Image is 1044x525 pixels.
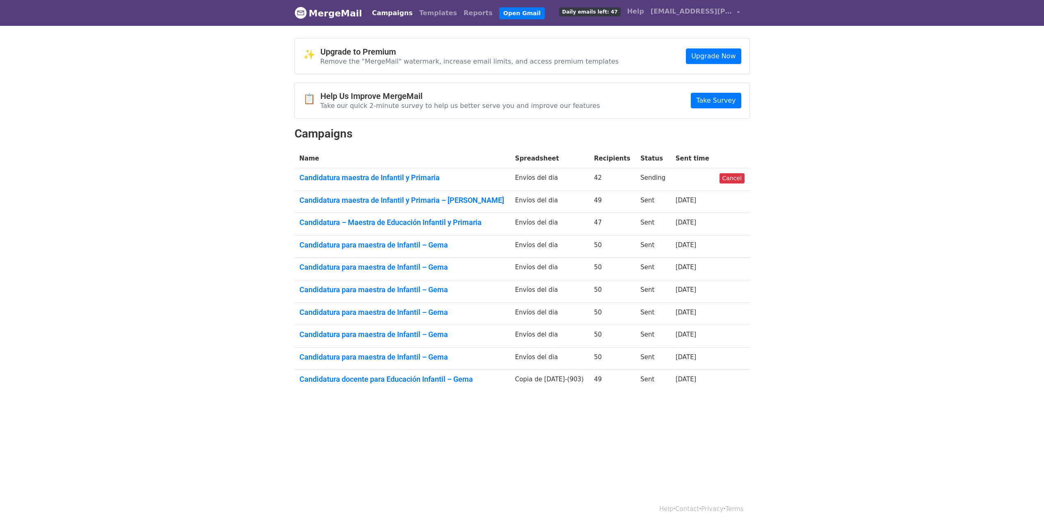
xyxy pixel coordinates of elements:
[635,258,670,280] td: Sent
[589,303,635,325] td: 50
[559,7,620,16] span: Daily emails left: 47
[320,47,619,57] h4: Upgrade to Premium
[589,213,635,236] td: 47
[676,286,697,293] a: [DATE]
[295,5,362,22] a: MergeMail
[320,101,600,110] p: Take our quick 2-minute survey to help us better serve you and improve our features
[624,3,647,20] a: Help
[676,197,697,204] a: [DATE]
[651,7,733,16] span: [EMAIL_ADDRESS][PERSON_NAME][DOMAIN_NAME]
[676,353,697,361] a: [DATE]
[635,370,670,392] td: Sent
[647,3,743,23] a: [EMAIL_ADDRESS][PERSON_NAME][DOMAIN_NAME]
[510,149,589,168] th: Spreadsheet
[510,190,589,213] td: Envíos del dia
[303,49,320,61] span: ✨
[686,48,741,64] a: Upgrade Now
[659,505,673,513] a: Help
[635,213,670,236] td: Sent
[510,303,589,325] td: Envíos del dia
[510,168,589,191] td: Envíos del dia
[369,5,416,21] a: Campaigns
[295,149,510,168] th: Name
[676,309,697,316] a: [DATE]
[589,168,635,191] td: 42
[299,263,505,272] a: Candidatura para maestra de Infantil – Gema
[635,347,670,370] td: Sent
[635,168,670,191] td: Sending
[295,127,750,141] h2: Campaigns
[510,235,589,258] td: Envíos del dia
[725,505,743,513] a: Terms
[676,219,697,226] a: [DATE]
[303,93,320,105] span: 📋
[299,241,505,250] a: Candidatura para maestra de Infantil – Gema
[635,149,670,168] th: Status
[671,149,715,168] th: Sent time
[299,285,505,294] a: Candidatura para maestra de Infantil – Gema
[676,376,697,383] a: [DATE]
[556,3,624,20] a: Daily emails left: 47
[295,7,307,19] img: MergeMail logo
[416,5,460,21] a: Templates
[635,280,670,303] td: Sent
[299,330,505,339] a: Candidatura para maestra de Infantil – Gema
[299,375,505,384] a: Candidatura docente para Educación Infantil – Gema
[320,91,600,101] h4: Help Us Improve MergeMail
[510,347,589,370] td: Envíos del dia
[589,347,635,370] td: 50
[510,258,589,280] td: Envíos del dia
[635,325,670,348] td: Sent
[635,303,670,325] td: Sent
[510,280,589,303] td: Envíos del dia
[589,149,635,168] th: Recipients
[460,5,496,21] a: Reports
[299,173,505,182] a: Candidatura maestra de Infantil y Primaria
[701,505,723,513] a: Privacy
[589,235,635,258] td: 50
[635,190,670,213] td: Sent
[589,280,635,303] td: 50
[589,190,635,213] td: 49
[320,57,619,66] p: Remove the "MergeMail" watermark, increase email limits, and access premium templates
[299,308,505,317] a: Candidatura para maestra de Infantil – Gema
[510,325,589,348] td: Envíos del dia
[589,370,635,392] td: 49
[676,264,697,271] a: [DATE]
[720,173,745,183] a: Cancel
[676,331,697,338] a: [DATE]
[299,196,505,205] a: Candidatura maestra de Infantil y Primaria – [PERSON_NAME]
[676,241,697,249] a: [DATE]
[635,235,670,258] td: Sent
[299,353,505,362] a: Candidatura para maestra de Infantil – Gema
[499,7,545,19] a: Open Gmail
[510,213,589,236] td: Envíos del dia
[510,370,589,392] td: Copia de [DATE]-(903)
[691,93,741,108] a: Take Survey
[589,258,635,280] td: 50
[299,218,505,227] a: Candidatura – Maestra de Educación Infantil y Primaria
[589,325,635,348] td: 50
[675,505,699,513] a: Contact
